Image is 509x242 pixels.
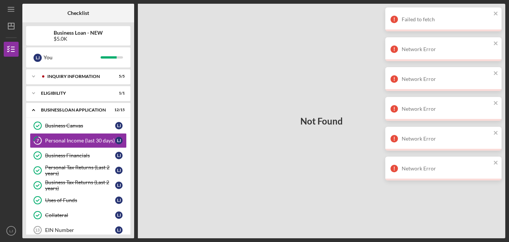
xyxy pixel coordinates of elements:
[44,51,101,64] div: You
[115,152,123,159] div: L J
[30,133,127,148] a: 7Personal Income (last 30 days)LJ
[37,138,39,143] tspan: 7
[402,46,491,52] div: Network Error
[41,91,106,95] div: ELIGIBILITY
[111,91,125,95] div: 1 / 1
[30,178,127,193] a: Business Tax Returns (Last 2 years)LJ
[493,100,499,107] button: close
[493,70,499,77] button: close
[115,197,123,204] div: L J
[34,54,42,62] div: L J
[493,10,499,18] button: close
[47,74,106,79] div: INQUIRY INFORMATION
[402,166,491,172] div: Network Error
[45,138,115,144] div: Personal Income (last 30 days)
[45,153,115,158] div: Business Financials
[45,123,115,129] div: Business Canvas
[54,36,103,42] div: $5.0K
[493,160,499,167] button: close
[30,208,127,223] a: CollateralLJ
[115,182,123,189] div: L J
[115,137,123,144] div: L J
[30,148,127,163] a: Business FinancialsLJ
[115,122,123,129] div: L J
[9,229,13,233] text: LJ
[45,227,115,233] div: EIN Number
[402,136,491,142] div: Network Error
[493,130,499,137] button: close
[41,108,106,112] div: BUSINESS LOAN APPLICATION
[111,74,125,79] div: 5 / 5
[45,212,115,218] div: Collateral
[35,228,39,232] tspan: 13
[115,211,123,219] div: L J
[54,30,103,36] b: Business Loan - NEW
[30,163,127,178] a: Personal Tax Returns (Last 2 years)LJ
[402,16,491,22] div: Failed to fetch
[30,193,127,208] a: Uses of FundsLJ
[30,223,127,238] a: 13EIN NumberLJ
[67,10,89,16] b: Checklist
[4,223,19,238] button: LJ
[30,118,127,133] a: Business CanvasLJ
[402,106,491,112] div: Network Error
[45,164,115,176] div: Personal Tax Returns (Last 2 years)
[115,226,123,234] div: L J
[300,116,343,126] h3: Not Found
[45,179,115,191] div: Business Tax Returns (Last 2 years)
[493,40,499,47] button: close
[402,76,491,82] div: Network Error
[115,167,123,174] div: L J
[45,197,115,203] div: Uses of Funds
[111,108,125,112] div: 12 / 15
